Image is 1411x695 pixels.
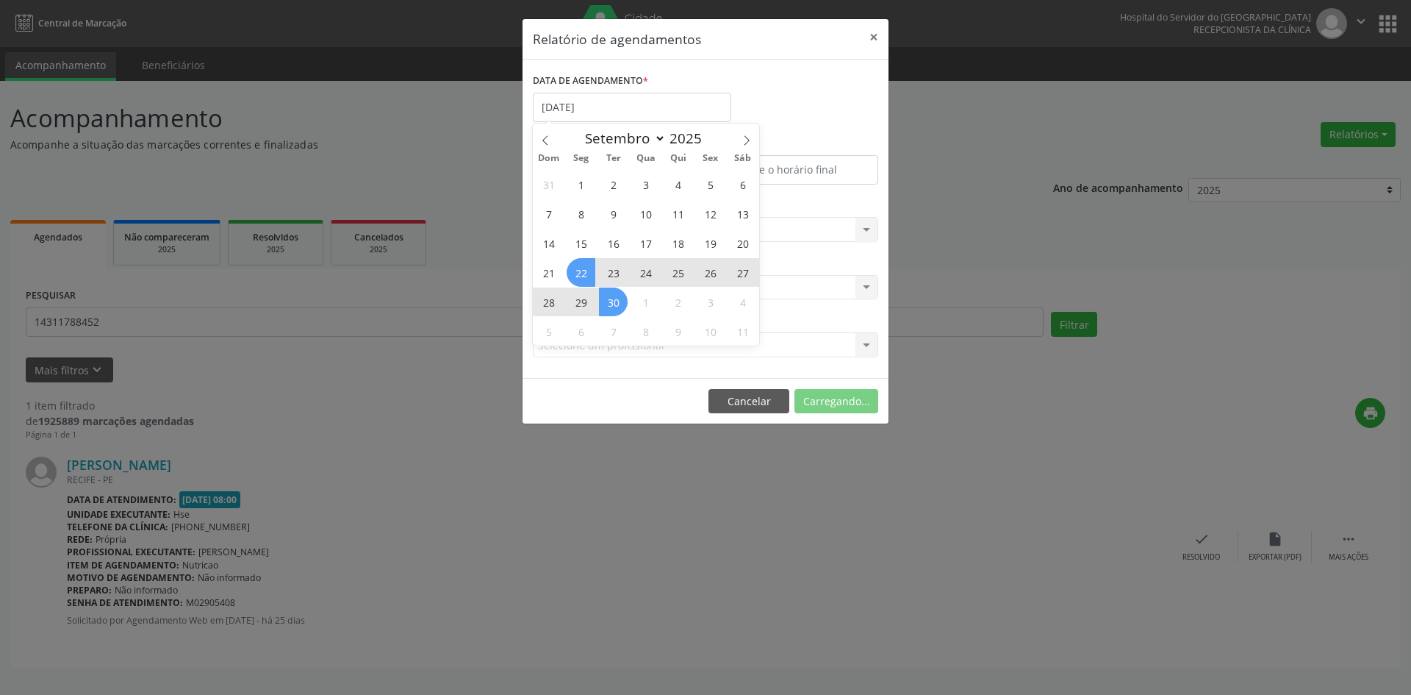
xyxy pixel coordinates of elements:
span: Setembro 19, 2025 [696,229,725,257]
span: Setembro 11, 2025 [664,199,692,228]
span: Setembro 21, 2025 [534,258,563,287]
span: Agosto 31, 2025 [534,170,563,199]
span: Outubro 7, 2025 [599,317,628,346]
label: ATÉ [709,132,878,155]
span: Seg [565,154,597,163]
select: Month [578,128,666,149]
span: Setembro 24, 2025 [631,258,660,287]
span: Setembro 13, 2025 [728,199,757,228]
span: Outubro 3, 2025 [696,288,725,316]
span: Outubro 4, 2025 [728,288,757,316]
input: Year [666,129,714,148]
span: Setembro 2, 2025 [599,170,628,199]
span: Setembro 5, 2025 [696,170,725,199]
span: Setembro 16, 2025 [599,229,628,257]
h5: Relatório de agendamentos [533,29,701,49]
span: Setembro 29, 2025 [567,288,595,316]
span: Setembro 26, 2025 [696,258,725,287]
span: Dom [533,154,565,163]
span: Setembro 3, 2025 [631,170,660,199]
input: Selecione uma data ou intervalo [533,93,731,122]
span: Setembro 12, 2025 [696,199,725,228]
span: Setembro 1, 2025 [567,170,595,199]
span: Qui [662,154,694,163]
span: Ter [597,154,630,163]
span: Setembro 25, 2025 [664,258,692,287]
button: Close [859,19,888,55]
span: Setembro 7, 2025 [534,199,563,228]
span: Outubro 5, 2025 [534,317,563,346]
span: Setembro 27, 2025 [728,258,757,287]
span: Outubro 1, 2025 [631,288,660,316]
span: Setembro 8, 2025 [567,199,595,228]
span: Setembro 6, 2025 [728,170,757,199]
span: Sex [694,154,727,163]
label: DATA DE AGENDAMENTO [533,70,648,93]
span: Setembro 20, 2025 [728,229,757,257]
span: Setembro 18, 2025 [664,229,692,257]
span: Setembro 30, 2025 [599,288,628,316]
span: Setembro 10, 2025 [631,199,660,228]
span: Outubro 6, 2025 [567,317,595,346]
span: Outubro 2, 2025 [664,288,692,316]
input: Selecione o horário final [709,155,878,185]
span: Outubro 9, 2025 [664,317,692,346]
span: Setembro 23, 2025 [599,258,628,287]
button: Carregando... [794,389,878,414]
button: Cancelar [708,389,789,414]
span: Setembro 17, 2025 [631,229,660,257]
span: Sáb [727,154,759,163]
span: Qua [630,154,662,163]
span: Outubro 11, 2025 [728,317,757,346]
span: Setembro 4, 2025 [664,170,692,199]
span: Outubro 8, 2025 [631,317,660,346]
span: Setembro 9, 2025 [599,199,628,228]
span: Outubro 10, 2025 [696,317,725,346]
span: Setembro 15, 2025 [567,229,595,257]
span: Setembro 14, 2025 [534,229,563,257]
span: Setembro 28, 2025 [534,288,563,316]
span: Setembro 22, 2025 [567,258,595,287]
